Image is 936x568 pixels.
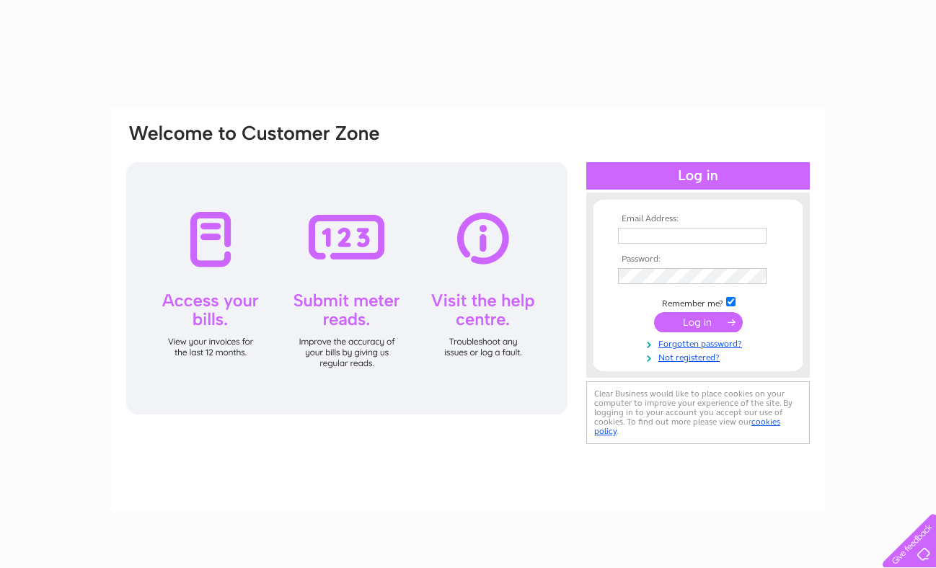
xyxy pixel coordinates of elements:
[594,417,780,436] a: cookies policy
[618,336,782,350] a: Forgotten password?
[614,214,782,224] th: Email Address:
[586,381,810,444] div: Clear Business would like to place cookies on your computer to improve your experience of the sit...
[654,312,743,332] input: Submit
[614,254,782,265] th: Password:
[614,295,782,309] td: Remember me?
[618,350,782,363] a: Not registered?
